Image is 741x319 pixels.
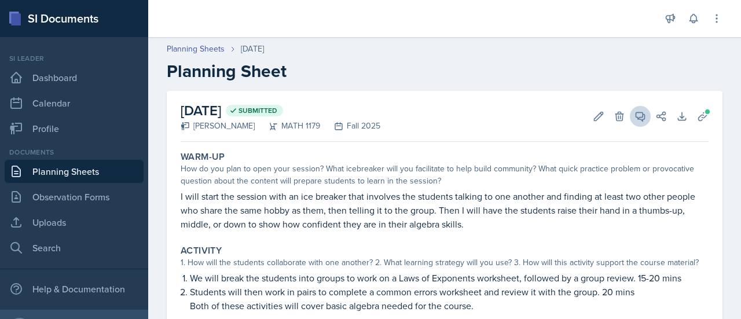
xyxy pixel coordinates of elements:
p: I will start the session with an ice breaker that involves the students talking to one another an... [181,189,709,231]
a: Dashboard [5,66,144,89]
p: Both of these activities will cover basic algebra needed for the course. [190,299,709,313]
h2: [DATE] [181,100,380,121]
div: Help & Documentation [5,277,144,300]
div: [DATE] [241,43,264,55]
div: [PERSON_NAME] [181,120,255,132]
div: Fall 2025 [320,120,380,132]
a: Profile [5,117,144,140]
p: Students will then work in pairs to complete a common errors worksheet and review it with the gro... [190,285,709,299]
div: MATH 1179 [255,120,320,132]
div: 1. How will the students collaborate with one another? 2. What learning strategy will you use? 3.... [181,256,709,269]
div: Si leader [5,53,144,64]
a: Observation Forms [5,185,144,208]
a: Calendar [5,91,144,115]
span: Submitted [239,106,277,115]
div: Documents [5,147,144,157]
div: How do you plan to open your session? What icebreaker will you facilitate to help build community... [181,163,709,187]
a: Planning Sheets [5,160,144,183]
label: Warm-Up [181,151,225,163]
a: Planning Sheets [167,43,225,55]
a: Uploads [5,211,144,234]
p: We will break the students into groups to work on a Laws of Exponents worksheet, followed by a gr... [190,271,709,285]
h2: Planning Sheet [167,61,722,82]
label: Activity [181,245,222,256]
a: Search [5,236,144,259]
